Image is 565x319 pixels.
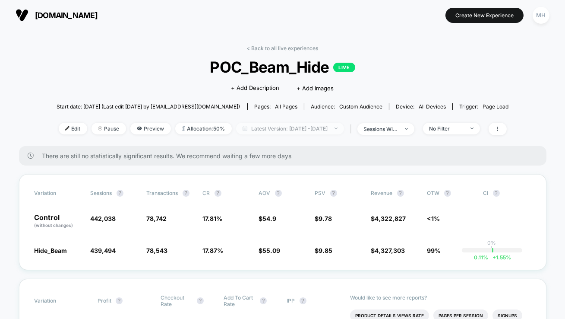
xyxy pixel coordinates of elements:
[483,190,531,197] span: CI
[183,190,189,197] button: ?
[35,247,67,254] span: Hide_Beam
[231,84,280,93] span: + Add Description
[260,297,267,304] button: ?
[275,103,297,110] span: all pages
[405,128,408,130] img: end
[203,247,224,254] span: 17.87 %
[470,128,473,129] img: end
[263,215,277,222] span: 54.9
[65,126,69,131] img: edit
[98,126,102,131] img: end
[98,297,111,304] span: Profit
[117,190,123,197] button: ?
[175,123,232,134] span: Allocation: 50%
[397,190,404,197] button: ?
[203,215,223,222] span: 17.81 %
[287,297,295,304] span: IPP
[492,254,496,261] span: +
[130,123,171,134] span: Preview
[236,123,344,134] span: Latest Version: [DATE] - [DATE]
[57,103,240,110] span: Start date: [DATE] (Last edit [DATE] by [EMAIL_ADDRESS][DOMAIN_NAME])
[263,247,281,254] span: 55.09
[530,6,552,24] button: MH
[375,215,406,222] span: 4,322,827
[371,190,393,196] span: Revenue
[254,103,297,110] div: Pages:
[35,214,82,229] p: Control
[297,85,334,92] span: + Add Images
[427,190,475,197] span: OTW
[259,247,281,254] span: $
[197,297,204,304] button: ?
[339,103,382,110] span: Custom Audience
[147,190,178,196] span: Transactions
[315,247,333,254] span: $
[445,8,524,23] button: Create New Experience
[59,123,87,134] span: Edit
[224,294,256,307] span: Add To Cart Rate
[364,126,398,132] div: sessions with impression
[491,246,493,252] p: |
[247,45,319,51] a: < Back to all live experiences
[315,190,326,196] span: PSV
[116,297,123,304] button: ?
[315,215,332,222] span: $
[333,63,355,72] p: LIVE
[419,103,446,110] span: all devices
[92,123,126,134] span: Pause
[16,9,28,22] img: Visually logo
[444,190,451,197] button: ?
[348,123,357,135] span: |
[13,8,100,22] button: [DOMAIN_NAME]
[474,254,488,261] span: 0.11 %
[483,216,531,229] span: ---
[429,125,464,132] div: No Filter
[35,190,82,197] span: Variation
[35,294,82,307] span: Variation
[319,247,333,254] span: 9.85
[215,190,221,197] button: ?
[182,126,185,131] img: rebalance
[259,190,271,196] span: AOV
[243,126,247,131] img: calendar
[427,247,441,254] span: 99%
[319,215,332,222] span: 9.78
[147,247,168,254] span: 78,543
[335,128,338,129] img: end
[375,247,405,254] span: 4,327,303
[42,152,529,159] span: There are still no statistically significant results. We recommend waiting a few more days
[91,190,112,196] span: Sessions
[371,215,406,222] span: $
[275,190,282,197] button: ?
[493,190,500,197] button: ?
[300,297,306,304] button: ?
[483,103,508,110] span: Page Load
[311,103,382,110] div: Audience:
[389,103,452,110] span: Device:
[350,294,531,301] p: Would like to see more reports?
[533,7,549,24] div: MH
[79,58,486,76] span: POC_Beam_Hide
[459,103,508,110] div: Trigger:
[330,190,337,197] button: ?
[147,215,167,222] span: 78,742
[91,247,116,254] span: 439,494
[371,247,405,254] span: $
[488,239,496,246] p: 0%
[35,11,98,20] span: [DOMAIN_NAME]
[203,190,210,196] span: CR
[259,215,277,222] span: $
[427,215,440,222] span: <1%
[161,294,193,307] span: Checkout Rate
[488,254,511,261] span: 1.55 %
[91,215,116,222] span: 442,038
[35,223,73,228] span: (without changes)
